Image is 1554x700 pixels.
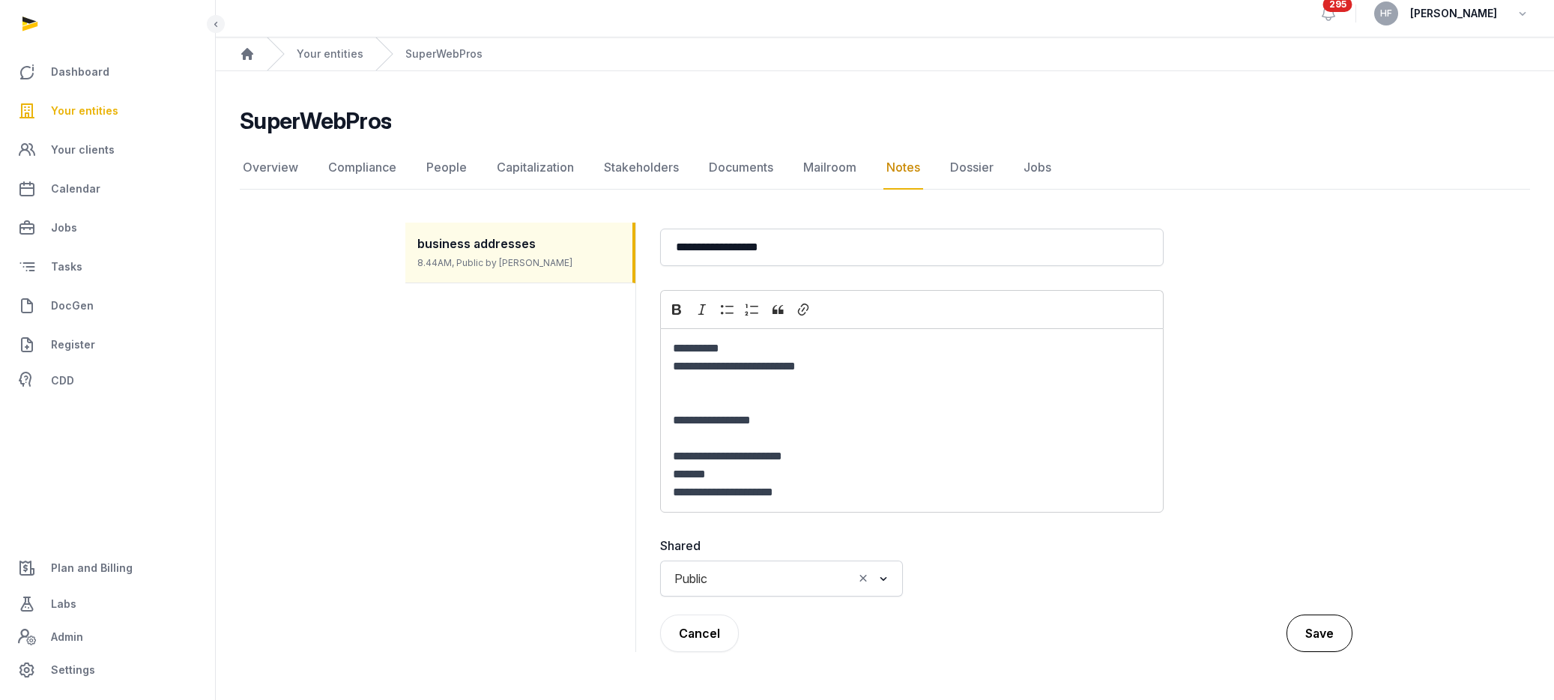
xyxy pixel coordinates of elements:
span: Your entities [51,102,118,120]
span: CDD [51,372,74,390]
a: Your clients [12,132,203,168]
span: Tasks [51,258,82,276]
a: Dossier [947,146,997,190]
a: Stakeholders [601,146,682,190]
a: Plan and Billing [12,550,203,586]
a: Jobs [1021,146,1054,190]
nav: Breadcrumb [216,37,1554,71]
a: Register [12,327,203,363]
a: Overview [240,146,301,190]
a: CDD [12,366,203,396]
a: Jobs [12,210,203,246]
a: Admin [12,622,203,652]
div: Search for option [668,565,895,592]
a: Tasks [12,249,203,285]
span: Plan and Billing [51,559,133,577]
button: Save [1287,615,1352,652]
span: business addresses [417,236,536,251]
div: Editor editing area: main [660,328,1164,513]
a: Capitalization [494,146,577,190]
span: Calendar [51,180,100,198]
div: Editor toolbar [660,290,1164,328]
span: HF [1380,9,1392,18]
span: Public [671,568,711,589]
label: Shared [660,537,903,555]
span: Your clients [51,141,115,159]
a: Compliance [325,146,399,190]
a: Dashboard [12,54,203,90]
a: Settings [12,652,203,688]
a: SuperWebPros [405,46,483,61]
a: DocGen [12,288,203,324]
button: HF [1374,1,1398,25]
span: 8.44AM, Public by [PERSON_NAME] [417,257,572,268]
a: Calendar [12,171,203,207]
button: Clear Selected [856,568,870,589]
button: Cancel [660,615,739,652]
a: Your entities [12,93,203,129]
input: Search for option [714,568,853,589]
span: [PERSON_NAME] [1410,4,1497,22]
a: People [423,146,470,190]
span: DocGen [51,297,94,315]
span: Admin [51,628,83,646]
span: Register [51,336,95,354]
a: Your entities [297,46,363,61]
nav: Tabs [240,146,1530,190]
span: Dashboard [51,63,109,81]
span: Settings [51,661,95,679]
a: Notes [883,146,923,190]
a: Documents [706,146,776,190]
a: Labs [12,586,203,622]
span: Labs [51,595,76,613]
span: Jobs [51,219,77,237]
h2: SuperWebPros [240,107,391,134]
a: Mailroom [800,146,859,190]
